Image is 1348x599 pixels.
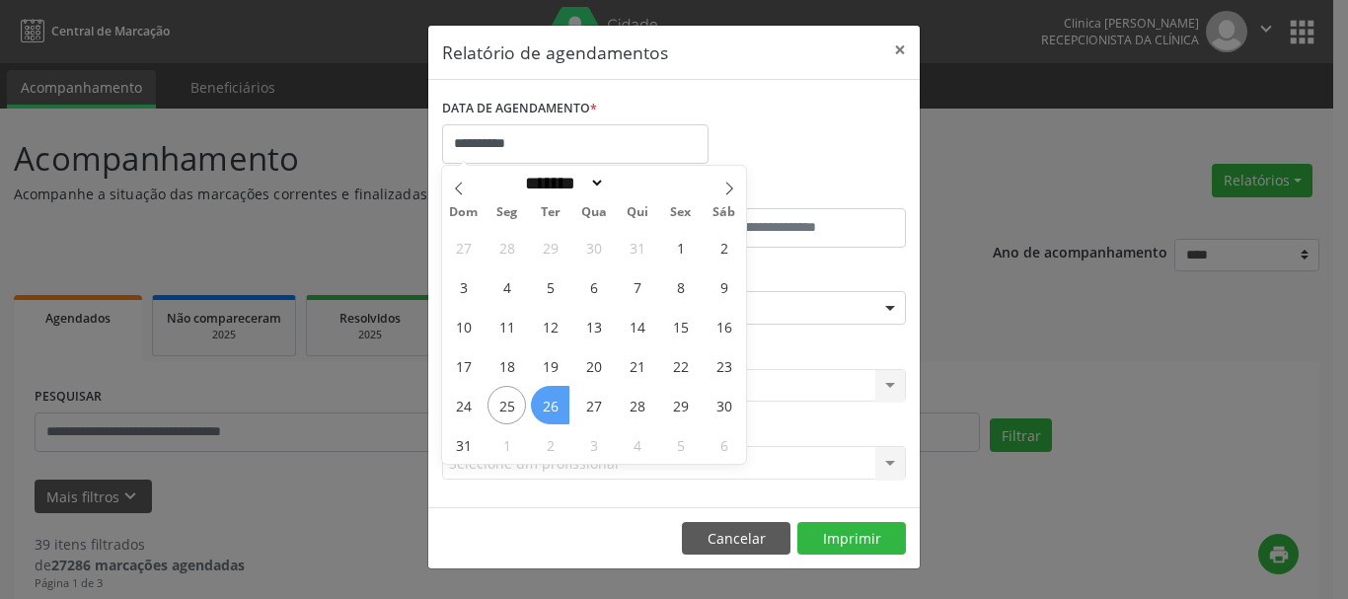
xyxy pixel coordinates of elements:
[487,267,526,306] span: Agosto 4, 2025
[444,307,483,345] span: Agosto 10, 2025
[661,425,700,464] span: Setembro 5, 2025
[444,267,483,306] span: Agosto 3, 2025
[572,206,616,219] span: Qua
[618,425,656,464] span: Setembro 4, 2025
[605,173,670,193] input: Year
[705,386,743,424] span: Agosto 30, 2025
[442,94,597,124] label: DATA DE AGENDAMENTO
[659,206,703,219] span: Sex
[518,173,605,193] select: Month
[661,307,700,345] span: Agosto 15, 2025
[442,206,486,219] span: Dom
[486,206,529,219] span: Seg
[442,39,668,65] h5: Relatório de agendamentos
[487,307,526,345] span: Agosto 11, 2025
[880,26,920,74] button: Close
[661,228,700,266] span: Agosto 1, 2025
[487,228,526,266] span: Julho 28, 2025
[531,307,569,345] span: Agosto 12, 2025
[529,206,572,219] span: Ter
[618,267,656,306] span: Agosto 7, 2025
[574,228,613,266] span: Julho 30, 2025
[661,346,700,385] span: Agosto 22, 2025
[618,307,656,345] span: Agosto 14, 2025
[574,307,613,345] span: Agosto 13, 2025
[703,206,746,219] span: Sáb
[574,346,613,385] span: Agosto 20, 2025
[531,228,569,266] span: Julho 29, 2025
[574,267,613,306] span: Agosto 6, 2025
[487,386,526,424] span: Agosto 25, 2025
[618,386,656,424] span: Agosto 28, 2025
[705,425,743,464] span: Setembro 6, 2025
[705,228,743,266] span: Agosto 2, 2025
[531,386,569,424] span: Agosto 26, 2025
[705,346,743,385] span: Agosto 23, 2025
[661,267,700,306] span: Agosto 8, 2025
[444,386,483,424] span: Agosto 24, 2025
[444,346,483,385] span: Agosto 17, 2025
[531,346,569,385] span: Agosto 19, 2025
[618,346,656,385] span: Agosto 21, 2025
[797,522,906,556] button: Imprimir
[618,228,656,266] span: Julho 31, 2025
[531,425,569,464] span: Setembro 2, 2025
[574,425,613,464] span: Setembro 3, 2025
[444,425,483,464] span: Agosto 31, 2025
[487,346,526,385] span: Agosto 18, 2025
[616,206,659,219] span: Qui
[679,178,906,208] label: ATÉ
[487,425,526,464] span: Setembro 1, 2025
[444,228,483,266] span: Julho 27, 2025
[661,386,700,424] span: Agosto 29, 2025
[705,267,743,306] span: Agosto 9, 2025
[574,386,613,424] span: Agosto 27, 2025
[682,522,790,556] button: Cancelar
[531,267,569,306] span: Agosto 5, 2025
[705,307,743,345] span: Agosto 16, 2025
